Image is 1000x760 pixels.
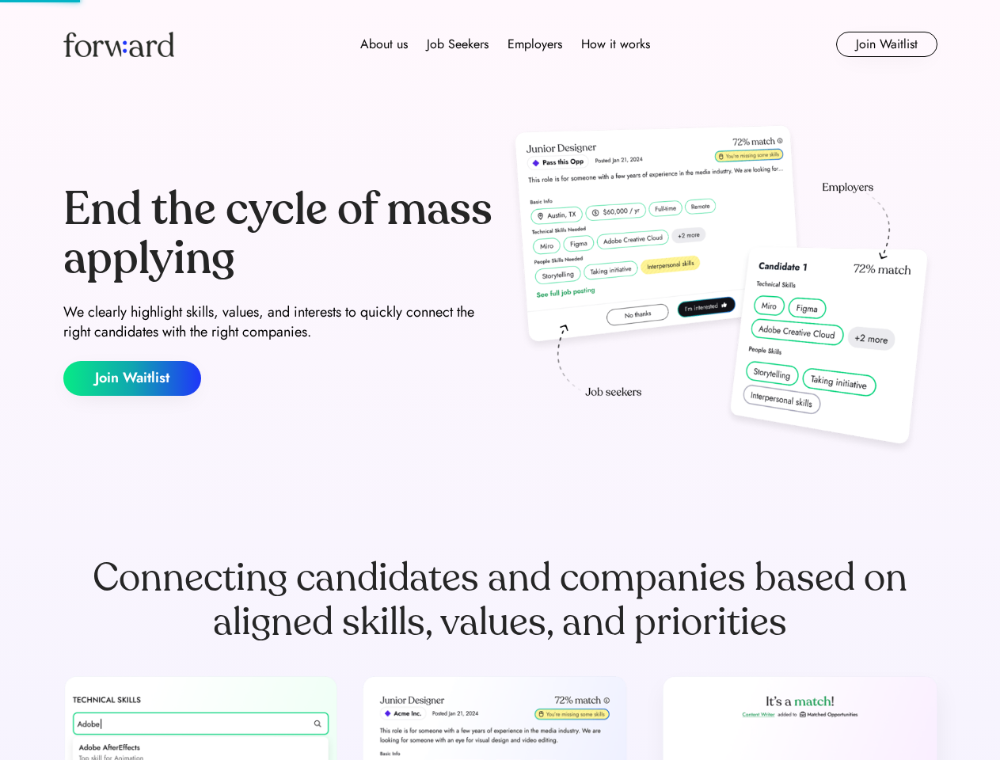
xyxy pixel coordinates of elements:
div: Job Seekers [427,35,489,54]
div: Connecting candidates and companies based on aligned skills, values, and priorities [63,556,937,644]
div: About us [360,35,408,54]
img: hero-image.png [507,120,937,461]
div: How it works [581,35,650,54]
div: End the cycle of mass applying [63,185,494,283]
button: Join Waitlist [836,32,937,57]
div: We clearly highlight skills, values, and interests to quickly connect the right candidates with t... [63,302,494,342]
div: Employers [508,35,562,54]
button: Join Waitlist [63,361,201,396]
img: Forward logo [63,32,174,57]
